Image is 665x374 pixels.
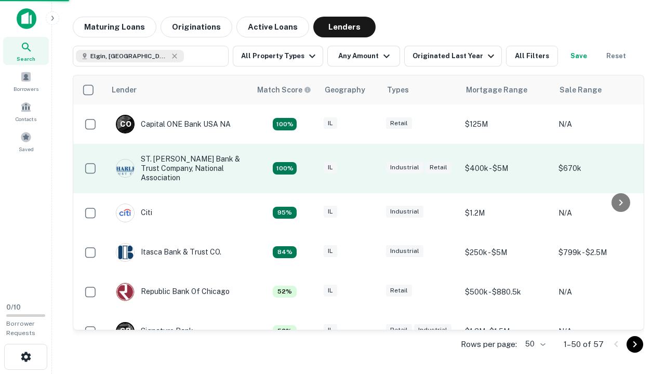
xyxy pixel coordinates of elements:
div: Capitalize uses an advanced AI algorithm to match your search with the best lender. The match sco... [273,162,297,175]
th: Lender [105,75,251,104]
div: Republic Bank Of Chicago [116,283,230,301]
div: 50 [521,337,547,352]
div: ST. [PERSON_NAME] Bank & Trust Company, National Association [116,154,241,183]
div: IL [324,206,337,218]
img: picture [116,283,134,301]
p: S B [120,326,130,337]
div: Capitalize uses an advanced AI algorithm to match your search with the best lender. The match sco... [273,118,297,130]
span: Borrowers [14,85,38,93]
button: Active Loans [236,17,309,37]
span: Search [17,55,35,63]
button: Go to next page [627,336,643,353]
a: Saved [3,127,49,155]
iframe: Chat Widget [613,291,665,341]
p: C O [120,119,131,130]
div: Retail [425,162,451,173]
div: Retail [386,324,412,336]
div: IL [324,117,337,129]
td: $125M [460,104,553,144]
img: picture [116,159,134,177]
div: Lender [112,84,137,96]
p: 1–50 of 57 [564,338,604,351]
th: Mortgage Range [460,75,553,104]
td: $670k [553,144,647,193]
div: Geography [325,84,365,96]
div: Capitalize uses an advanced AI algorithm to match your search with the best lender. The match sco... [257,84,311,96]
div: IL [324,285,337,297]
span: Borrower Requests [6,320,35,337]
div: IL [324,324,337,336]
a: Search [3,37,49,65]
img: picture [116,244,134,261]
button: Lenders [313,17,376,37]
div: Capitalize uses an advanced AI algorithm to match your search with the best lender. The match sco... [273,325,297,338]
td: $250k - $5M [460,233,553,272]
span: Contacts [16,115,36,123]
div: Citi [116,204,152,222]
td: N/A [553,312,647,351]
div: Industrial [414,324,451,336]
div: Industrial [386,245,423,257]
div: Originated Last Year [413,50,497,62]
td: $500k - $880.5k [460,272,553,312]
td: $400k - $5M [460,144,553,193]
div: Sale Range [560,84,602,96]
button: All Property Types [233,46,323,66]
button: Maturing Loans [73,17,156,37]
th: Sale Range [553,75,647,104]
button: Originations [161,17,232,37]
div: Signature Bank [116,322,193,341]
div: Capitalize uses an advanced AI algorithm to match your search with the best lender. The match sco... [273,207,297,219]
div: Types [387,84,409,96]
div: Industrial [386,162,423,173]
button: All Filters [506,46,558,66]
td: $1.2M [460,193,553,233]
div: Mortgage Range [466,84,527,96]
th: Capitalize uses an advanced AI algorithm to match your search with the best lender. The match sco... [251,75,318,104]
div: Itasca Bank & Trust CO. [116,243,221,262]
button: Reset [600,46,633,66]
h6: Match Score [257,84,309,96]
p: Rows per page: [461,338,517,351]
div: Industrial [386,206,423,218]
a: Borrowers [3,67,49,95]
td: $799k - $2.5M [553,233,647,272]
button: Any Amount [327,46,400,66]
div: Capitalize uses an advanced AI algorithm to match your search with the best lender. The match sco... [273,246,297,259]
button: Originated Last Year [404,46,502,66]
a: Contacts [3,97,49,125]
div: Retail [386,117,412,129]
span: 0 / 10 [6,303,21,311]
div: Retail [386,285,412,297]
th: Types [381,75,460,104]
div: IL [324,162,337,173]
td: N/A [553,272,647,312]
div: IL [324,245,337,257]
span: Elgin, [GEOGRAPHIC_DATA], [GEOGRAPHIC_DATA] [90,51,168,61]
button: Save your search to get updates of matches that match your search criteria. [562,46,595,66]
div: Capital ONE Bank USA NA [116,115,231,133]
td: $1.3M - $1.5M [460,312,553,351]
span: Saved [19,145,34,153]
img: picture [116,204,134,222]
td: N/A [553,104,647,144]
img: capitalize-icon.png [17,8,36,29]
th: Geography [318,75,381,104]
td: N/A [553,193,647,233]
div: Capitalize uses an advanced AI algorithm to match your search with the best lender. The match sco... [273,286,297,298]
